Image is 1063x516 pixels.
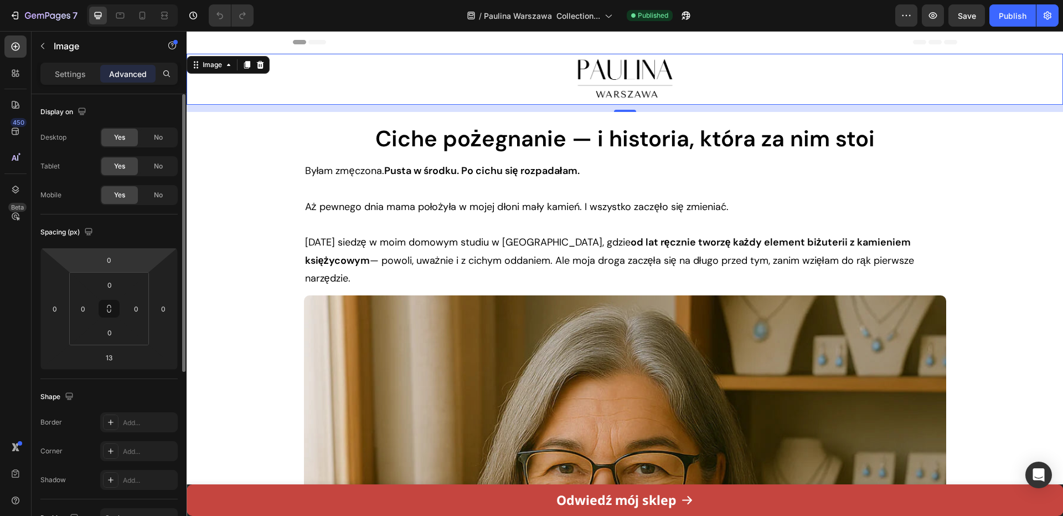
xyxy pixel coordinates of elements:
span: No [154,190,163,200]
div: Add... [123,418,175,428]
div: Shadow [40,475,66,485]
div: 450 [11,118,27,127]
div: Add... [123,447,175,457]
button: 7 [4,4,82,27]
span: Yes [114,190,125,200]
strong: Ciche pożegnanie — i historia, która za nim stoi [189,93,688,122]
button: Save [948,4,985,27]
input: 13 [98,349,120,366]
div: Desktop [40,132,66,142]
span: No [154,132,163,142]
span: Yes [114,132,125,142]
span: Paulina Warszawa Collection... [484,10,600,22]
div: Beta [8,203,27,212]
p: Settings [55,68,86,80]
input: 0px [99,277,121,293]
iframe: Design area [187,31,1063,516]
div: Undo/Redo [209,4,254,27]
div: Publish [999,10,1026,22]
input: 0 [98,252,120,268]
div: Mobile [40,190,61,200]
div: Spacing (px) [40,225,95,240]
strong: Odwiedź mój sklep [370,460,490,478]
p: Byłam zmęczona. [118,131,758,149]
input: 0px [99,324,121,341]
div: Shape [40,390,76,405]
strong: od lat ręcznie tworzę każdy element biżuterii z kamieniem księżycowym [118,205,724,236]
div: Display on [40,105,89,120]
input: 0 [155,300,172,317]
p: Image [54,39,148,53]
strong: Pusta w środku. Po cichu się rozpadałam. [198,133,393,146]
input: 0px [128,300,145,317]
span: Save [958,11,976,21]
input: 0 [47,300,63,317]
p: Advanced [109,68,147,80]
img: gempages_521180364903809906-384bb42b-62b9-4e36-8a84-d7411fc932f3.png [383,23,494,74]
button: Publish [989,4,1036,27]
input: 0px [75,300,91,317]
span: / [479,10,482,22]
span: Yes [114,161,125,171]
span: No [154,161,163,171]
div: Border [40,417,62,427]
p: [DATE] siedzę w moim domowym studiu w [GEOGRAPHIC_DATA], gdzie — powoli, uważnie i z cichym oddan... [118,202,758,256]
div: Add... [123,476,175,486]
div: Open Intercom Messenger [1025,462,1052,488]
span: Published [638,11,668,21]
div: Corner [40,446,63,456]
p: Aż pewnego dnia mama położyła w mojej dłoni mały kamień. I wszystko zaczęło się zmieniać. [118,167,758,185]
div: Tablet [40,161,60,171]
p: 7 [73,9,78,22]
div: Image [14,29,38,39]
